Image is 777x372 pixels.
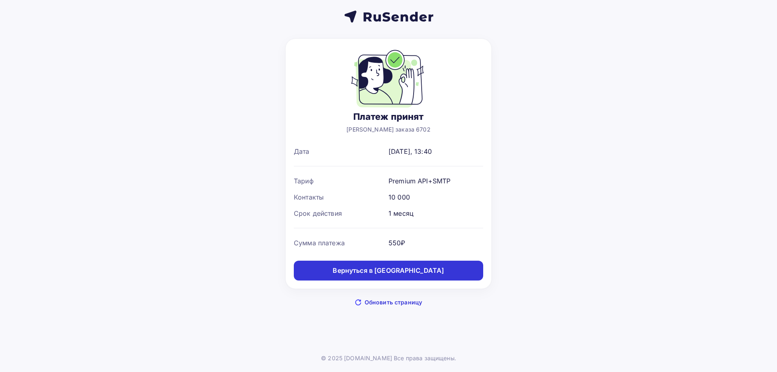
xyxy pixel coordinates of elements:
div: Premium API+SMTP [388,176,450,186]
span: Обновить страницу [365,298,422,306]
div: [DATE], 13:40 [388,147,432,156]
div: Тариф [294,176,388,186]
div: © 2025 [DOMAIN_NAME] Все права защищены. [321,354,456,362]
div: Платеж принят [346,111,431,122]
div: 550₽ [388,238,405,248]
div: [PERSON_NAME] заказа 6702 [346,125,431,134]
div: Вернуться в [GEOGRAPHIC_DATA] [333,266,444,275]
div: Срок действия [294,208,388,218]
div: Сумма платежа [294,238,388,248]
div: 1 месяц [388,208,414,218]
div: Дата [294,147,388,156]
div: 10 000 [388,192,410,202]
div: Контакты [294,192,388,202]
